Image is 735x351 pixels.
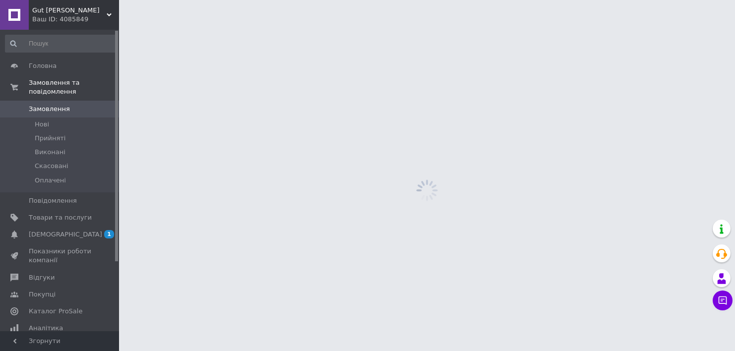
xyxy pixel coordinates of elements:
[32,6,107,15] span: Gut Meister
[32,15,119,24] div: Ваш ID: 4085849
[29,290,56,299] span: Покупці
[29,324,63,333] span: Аналітика
[29,61,57,70] span: Головна
[713,291,733,310] button: Чат з покупцем
[29,78,119,96] span: Замовлення та повідомлення
[29,273,55,282] span: Відгуки
[35,134,65,143] span: Прийняті
[414,177,440,204] img: spinner_grey-bg-hcd09dd2d8f1a785e3413b09b97f8118e7.gif
[35,148,65,157] span: Виконані
[104,230,114,238] span: 1
[29,105,70,114] span: Замовлення
[5,35,117,53] input: Пошук
[35,120,49,129] span: Нові
[29,307,82,316] span: Каталог ProSale
[29,230,102,239] span: [DEMOGRAPHIC_DATA]
[35,176,66,185] span: Оплачені
[29,196,77,205] span: Повідомлення
[35,162,68,171] span: Скасовані
[29,247,92,265] span: Показники роботи компанії
[29,213,92,222] span: Товари та послуги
